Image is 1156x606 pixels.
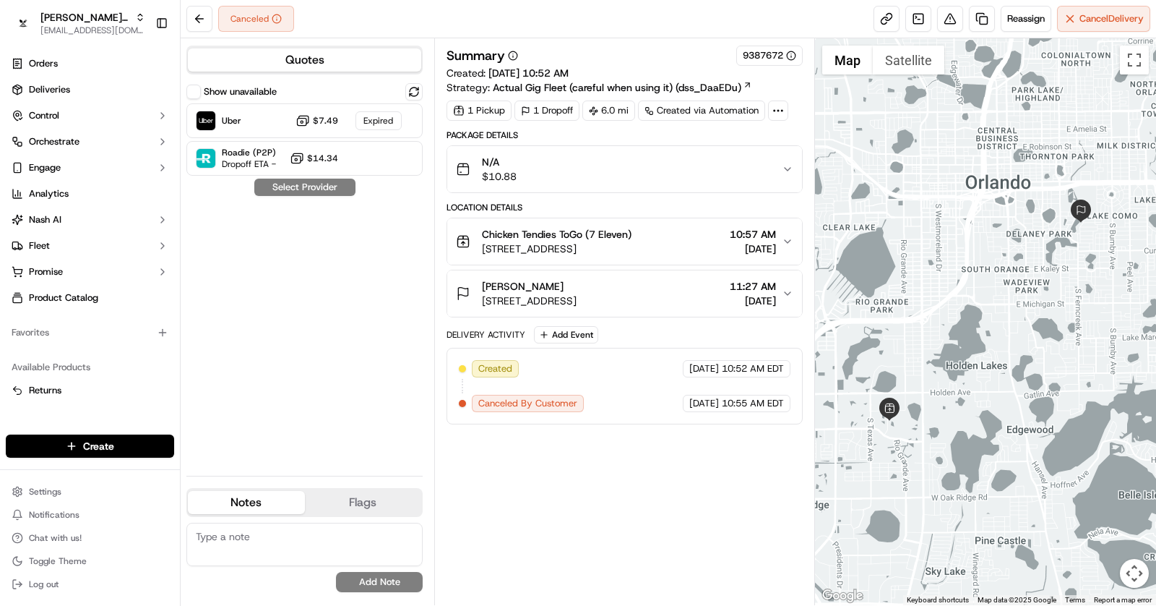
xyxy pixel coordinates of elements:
[14,187,97,199] div: Past conversations
[222,158,276,170] span: Dropoff ETA -
[730,227,776,242] span: 10:57 AM
[6,356,174,379] div: Available Products
[447,129,803,141] div: Package Details
[29,486,61,498] span: Settings
[222,147,276,158] span: Roadie (P2P)
[482,294,577,308] span: [STREET_ADDRESS]
[1079,12,1144,25] span: Cancel Delivery
[447,49,505,62] h3: Summary
[638,101,765,121] div: Created via Automation
[482,155,517,169] span: N/A
[488,67,569,80] span: [DATE] 10:52 AM
[128,263,158,274] span: [DATE]
[65,152,199,163] div: We're available if you need us!
[45,223,117,235] span: [PERSON_NAME]
[218,6,294,32] button: Canceled
[29,263,40,275] img: 1736555255976-a54dd68f-1ca7-489b-9aae-adbdc363a1c4
[102,357,175,369] a: Powered byPylon
[6,551,174,571] button: Toggle Theme
[224,184,263,202] button: See all
[447,218,802,265] button: Chicken Tendies ToGo (7 Eleven)[STREET_ADDRESS]10:57 AM[DATE]
[1120,559,1149,588] button: Map camera controls
[29,213,61,226] span: Nash AI
[29,265,63,278] span: Promise
[493,80,741,95] span: Actual Gig Fleet (careful when using it) (dss_DaaEDu)
[6,482,174,502] button: Settings
[1065,596,1085,604] a: Terms (opens in new tab)
[38,93,260,108] input: Got a question? Start typing here...
[40,25,145,36] button: [EMAIL_ADDRESS][DOMAIN_NAME]
[730,279,776,294] span: 11:27 AM
[29,384,61,397] span: Returns
[6,379,174,402] button: Returns
[296,114,338,128] button: $7.49
[1057,6,1150,32] button: CancelDelivery
[493,80,752,95] a: Actual Gig Fleet (careful when using it) (dss_DaaEDu)
[29,187,69,200] span: Analytics
[204,85,277,98] label: Show unavailable
[29,57,58,70] span: Orders
[534,326,598,343] button: Add Event
[144,358,175,369] span: Pylon
[447,202,803,213] div: Location Details
[478,362,512,375] span: Created
[137,323,232,337] span: API Documentation
[822,46,873,74] button: Show street map
[1001,6,1051,32] button: Reassign
[482,169,517,184] span: $10.88
[188,48,421,72] button: Quotes
[6,156,174,179] button: Engage
[447,329,525,341] div: Delivery Activity
[29,323,111,337] span: Knowledge Base
[447,101,512,121] div: 1 Pickup
[12,384,168,397] a: Returns
[6,52,174,75] a: Orders
[355,111,402,130] div: Expired
[6,528,174,548] button: Chat with us!
[447,270,802,317] button: [PERSON_NAME][STREET_ADDRESS]11:27 AM[DATE]
[689,397,719,410] span: [DATE]
[29,161,61,174] span: Engage
[120,223,125,235] span: •
[30,137,56,163] img: 9188753566659_6852d8bf1fb38e338040_72.png
[29,83,70,96] span: Deliveries
[45,263,117,274] span: [PERSON_NAME]
[6,505,174,525] button: Notifications
[1094,596,1152,604] a: Report a map error
[722,362,784,375] span: 10:52 AM EDT
[128,223,158,235] span: [DATE]
[1120,46,1149,74] button: Toggle fullscreen view
[6,321,174,344] div: Favorites
[14,57,263,80] p: Welcome 👋
[482,227,631,242] span: Chicken Tendies ToGo (7 Eleven)
[873,46,944,74] button: Show satellite imagery
[29,555,87,567] span: Toggle Theme
[188,491,305,514] button: Notes
[722,397,784,410] span: 10:55 AM EDT
[6,234,174,257] button: Fleet
[6,286,174,310] a: Product Catalog
[29,291,98,304] span: Product Catalog
[120,263,125,274] span: •
[6,435,174,458] button: Create
[582,101,635,121] div: 6.0 mi
[819,586,866,605] a: Open this area in Google Maps (opens a new window)
[514,101,579,121] div: 1 Dropoff
[482,279,564,294] span: [PERSON_NAME]
[730,294,776,308] span: [DATE]
[6,574,174,594] button: Log out
[6,260,174,283] button: Promise
[743,49,796,62] button: 9387672
[29,239,50,252] span: Fleet
[29,509,79,521] span: Notifications
[40,10,129,25] button: [PERSON_NAME]'s Bistro
[116,317,238,343] a: 💻API Documentation
[197,111,215,130] img: Uber
[14,137,40,163] img: 1736555255976-a54dd68f-1ca7-489b-9aae-adbdc363a1c4
[6,130,174,153] button: Orchestrate
[29,135,79,148] span: Orchestrate
[29,579,59,590] span: Log out
[222,115,241,127] span: Uber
